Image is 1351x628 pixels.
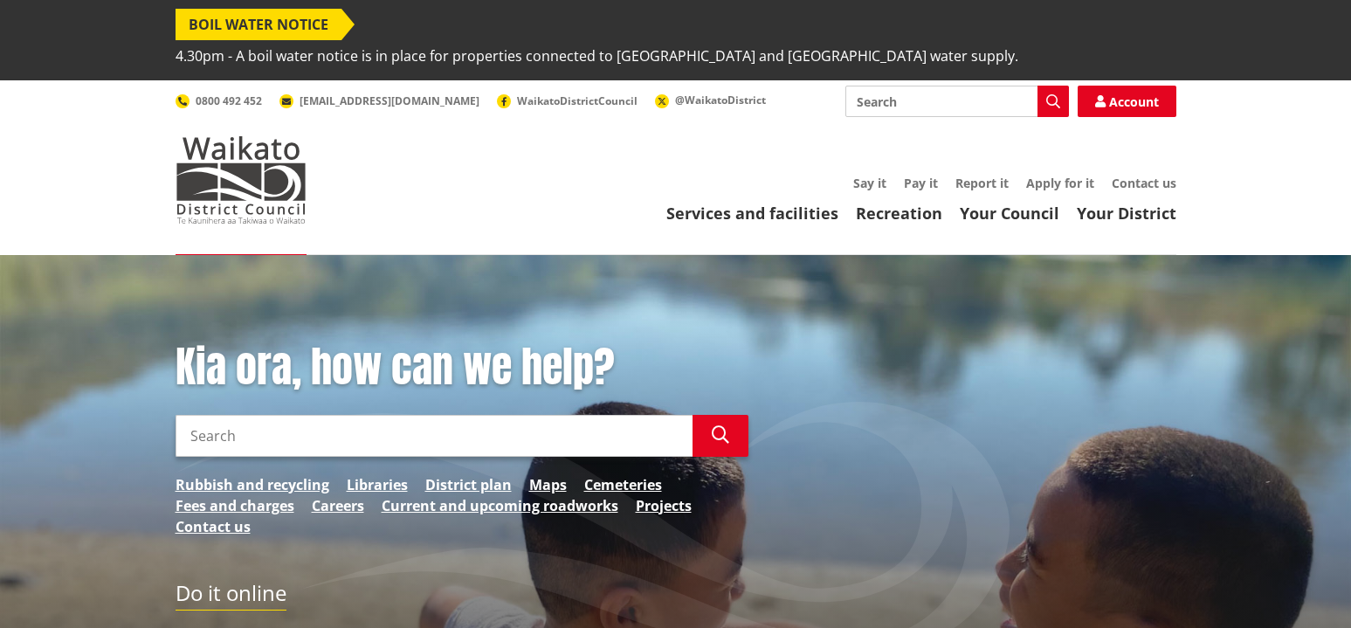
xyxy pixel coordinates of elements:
[856,203,942,224] a: Recreation
[176,474,329,495] a: Rubbish and recycling
[904,175,938,191] a: Pay it
[529,474,567,495] a: Maps
[176,9,341,40] span: BOIL WATER NOTICE
[960,203,1059,224] a: Your Council
[517,93,638,108] span: WaikatoDistrictCouncil
[497,93,638,108] a: WaikatoDistrictCouncil
[176,40,1018,72] span: 4.30pm - A boil water notice is in place for properties connected to [GEOGRAPHIC_DATA] and [GEOGR...
[955,175,1009,191] a: Report it
[845,86,1069,117] input: Search input
[176,93,262,108] a: 0800 492 452
[196,93,262,108] span: 0800 492 452
[312,495,364,516] a: Careers
[382,495,618,516] a: Current and upcoming roadworks
[1112,175,1176,191] a: Contact us
[279,93,479,108] a: [EMAIL_ADDRESS][DOMAIN_NAME]
[1078,86,1176,117] a: Account
[176,342,748,393] h1: Kia ora, how can we help?
[347,474,408,495] a: Libraries
[425,474,512,495] a: District plan
[675,93,766,107] span: @WaikatoDistrict
[176,415,693,457] input: Search input
[853,175,886,191] a: Say it
[176,581,286,611] h2: Do it online
[176,136,307,224] img: Waikato District Council - Te Kaunihera aa Takiwaa o Waikato
[1077,203,1176,224] a: Your District
[584,474,662,495] a: Cemeteries
[666,203,838,224] a: Services and facilities
[1026,175,1094,191] a: Apply for it
[300,93,479,108] span: [EMAIL_ADDRESS][DOMAIN_NAME]
[655,93,766,107] a: @WaikatoDistrict
[176,495,294,516] a: Fees and charges
[636,495,692,516] a: Projects
[176,516,251,537] a: Contact us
